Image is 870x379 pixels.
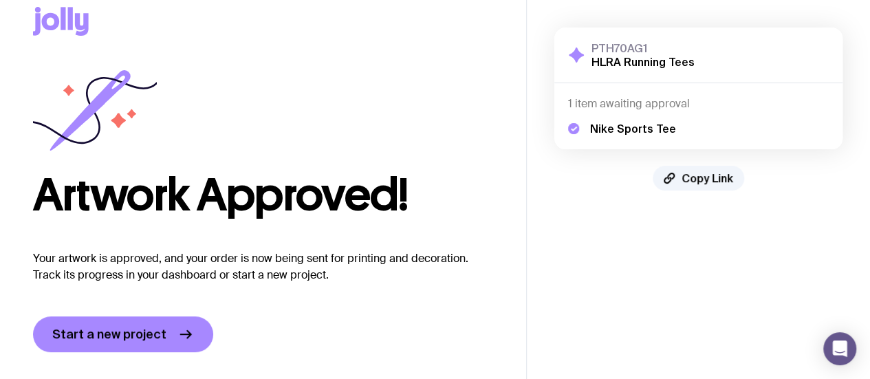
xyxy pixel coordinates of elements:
[682,171,733,185] span: Copy Link
[568,97,829,111] h4: 1 item awaiting approval
[823,332,856,365] div: Open Intercom Messenger
[33,250,493,283] p: Your artwork is approved, and your order is now being sent for printing and decoration. Track its...
[33,316,213,352] a: Start a new project
[33,173,493,217] h1: Artwork Approved!
[653,166,744,191] button: Copy Link
[591,41,695,55] h3: PTH70AG1
[52,326,166,343] span: Start a new project
[591,55,695,69] h2: HLRA Running Tees
[590,122,676,136] h5: Nike Sports Tee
